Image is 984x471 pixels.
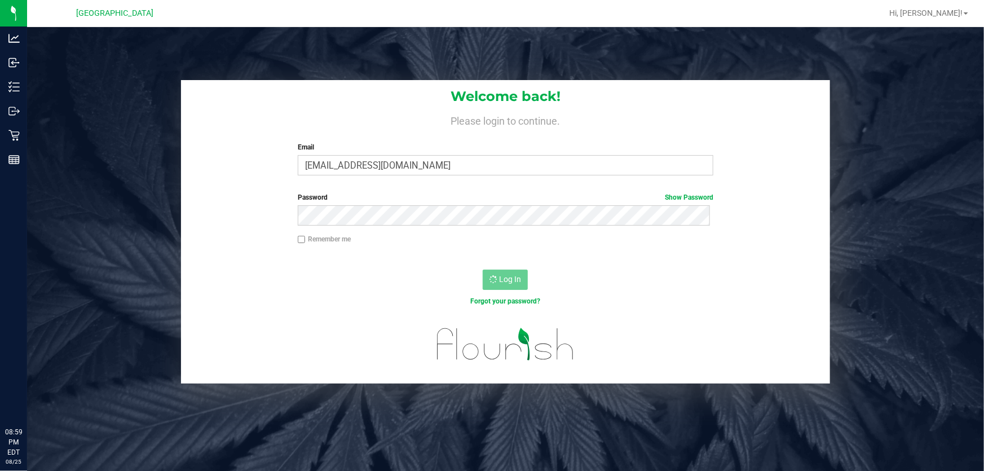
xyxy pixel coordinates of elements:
span: Hi, [PERSON_NAME]! [889,8,963,17]
inline-svg: Outbound [8,105,20,117]
span: Log In [499,275,521,284]
p: 08:59 PM EDT [5,427,22,457]
label: Remember me [298,234,351,244]
label: Email [298,142,714,152]
a: Forgot your password? [470,297,540,305]
span: Password [298,193,328,201]
inline-svg: Retail [8,130,20,141]
inline-svg: Analytics [8,33,20,44]
inline-svg: Inventory [8,81,20,93]
p: 08/25 [5,457,22,466]
a: Show Password [665,193,713,201]
button: Log In [483,270,528,290]
input: Remember me [298,236,306,244]
inline-svg: Inbound [8,57,20,68]
h1: Welcome back! [181,89,830,104]
h4: Please login to continue. [181,113,830,126]
img: flourish_logo.svg [425,318,587,371]
span: [GEOGRAPHIC_DATA] [77,8,154,18]
inline-svg: Reports [8,154,20,165]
